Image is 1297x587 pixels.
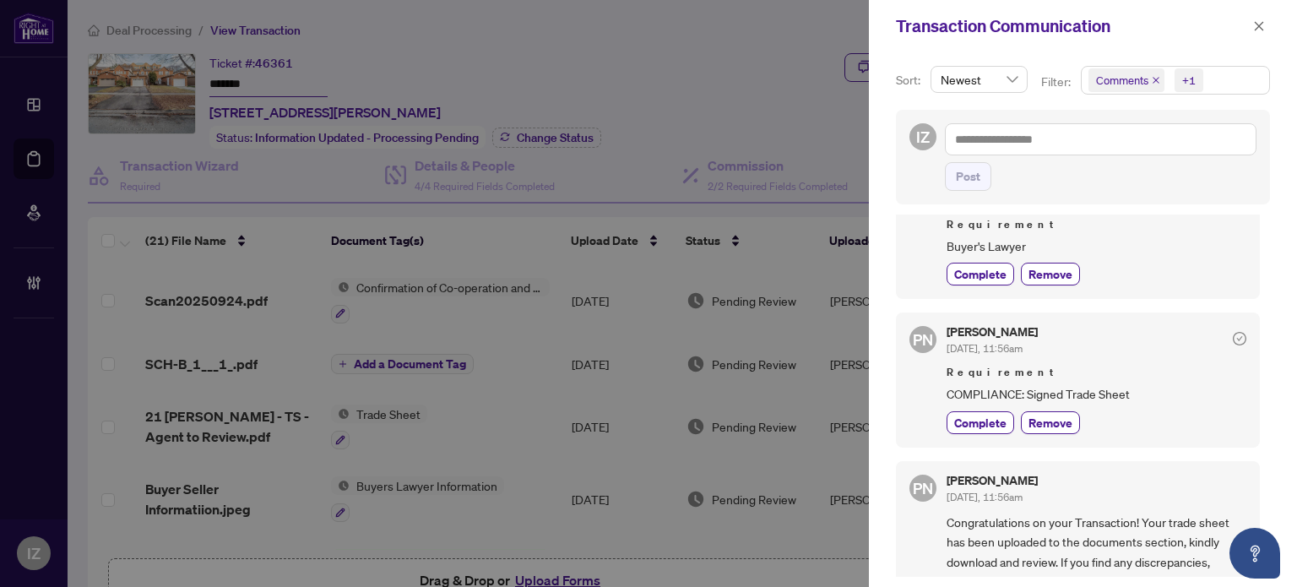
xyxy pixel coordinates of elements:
span: [DATE], 11:56am [947,491,1023,503]
button: Post [945,162,991,191]
span: Comments [1096,72,1148,89]
h5: [PERSON_NAME] [947,475,1038,486]
p: Filter: [1041,73,1073,91]
span: PN [913,476,933,500]
button: Remove [1021,263,1080,285]
span: Newest [941,67,1018,92]
span: Comments [1088,68,1164,92]
span: Remove [1028,414,1072,432]
div: Transaction Communication [896,14,1248,39]
span: [DATE], 11:56am [947,342,1023,355]
p: Sort: [896,71,924,90]
button: Complete [947,411,1014,434]
span: PN [913,328,933,351]
span: Requirement [947,216,1246,233]
span: Complete [954,265,1007,283]
span: Requirement [947,364,1246,381]
span: close [1152,76,1160,84]
button: Remove [1021,411,1080,434]
h5: [PERSON_NAME] [947,326,1038,338]
span: IZ [916,125,930,149]
span: COMPLIANCE: Signed Trade Sheet [947,384,1246,404]
button: Complete [947,263,1014,285]
button: Open asap [1229,528,1280,579]
span: close [1253,20,1265,32]
span: Remove [1028,265,1072,283]
div: +1 [1182,72,1196,89]
span: Complete [954,414,1007,432]
span: Buyer's Lawyer [947,236,1246,256]
span: check-circle [1233,332,1246,345]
